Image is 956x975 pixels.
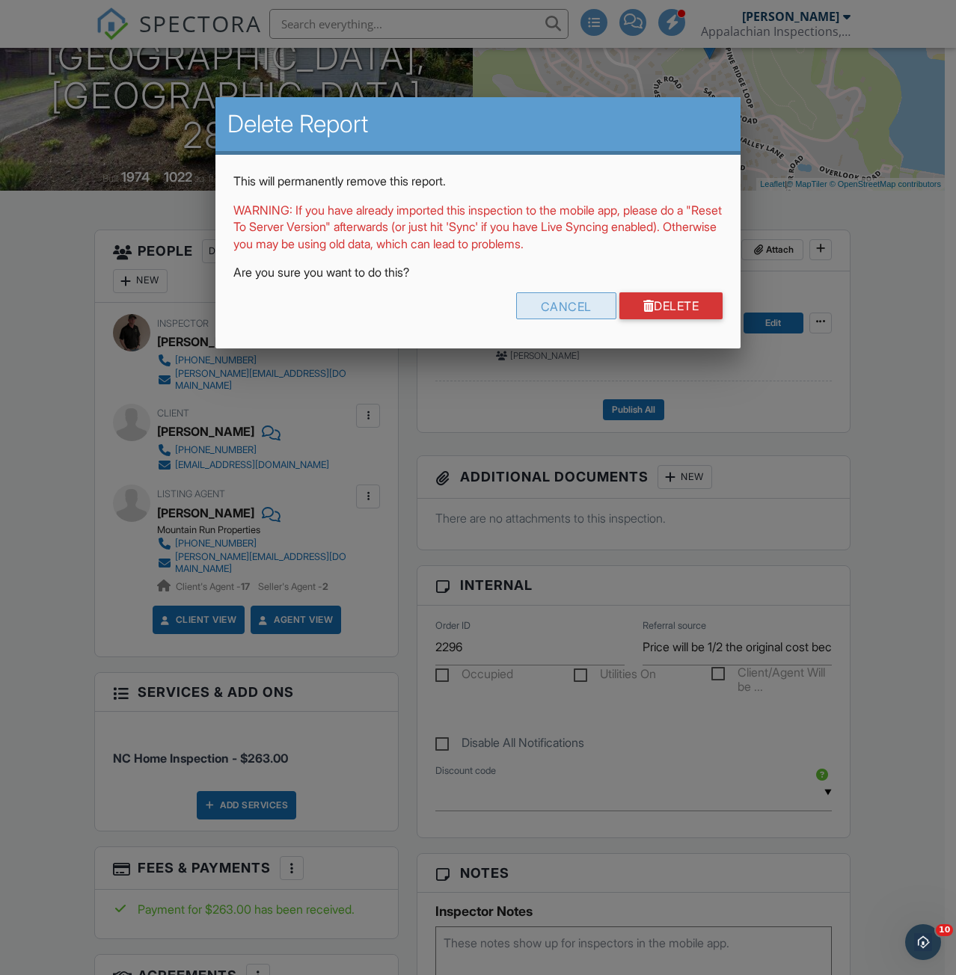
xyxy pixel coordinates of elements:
p: This will permanently remove this report. [233,173,723,189]
span: 10 [936,924,953,936]
h2: Delete Report [227,109,729,139]
p: WARNING: If you have already imported this inspection to the mobile app, please do a "Reset To Se... [233,202,723,252]
p: Are you sure you want to do this? [233,264,723,280]
a: Delete [619,292,723,319]
iframe: Intercom live chat [905,924,941,960]
div: Cancel [516,292,616,319]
